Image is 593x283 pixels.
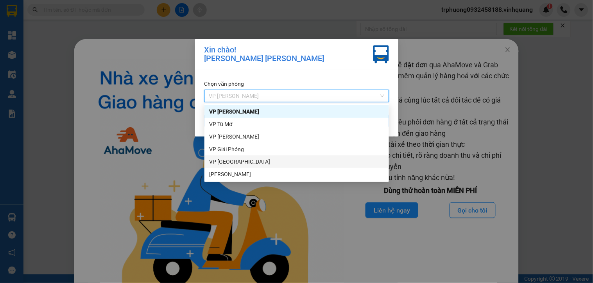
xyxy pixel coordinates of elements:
[209,90,384,102] span: VP LÊ HỒNG PHONG
[204,45,324,63] div: Xin chào! [PERSON_NAME] [PERSON_NAME]
[209,120,384,128] div: VP Tú Mỡ
[204,79,389,88] div: Chọn văn phòng
[204,143,389,155] div: VP Giải Phóng
[209,145,384,153] div: VP Giải Phóng
[204,118,389,130] div: VP Tú Mỡ
[204,130,389,143] div: VP Linh Đàm
[209,170,384,178] div: [PERSON_NAME]
[204,155,389,168] div: VP PHÚ SƠN
[209,157,384,166] div: VP [GEOGRAPHIC_DATA]
[204,168,389,180] div: VP DƯƠNG ĐÌNH NGHỆ
[204,105,389,118] div: VP LÊ HỒNG PHONG
[209,107,384,116] div: VP [PERSON_NAME]
[209,132,384,141] div: VP [PERSON_NAME]
[373,45,389,63] img: vxr-icon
